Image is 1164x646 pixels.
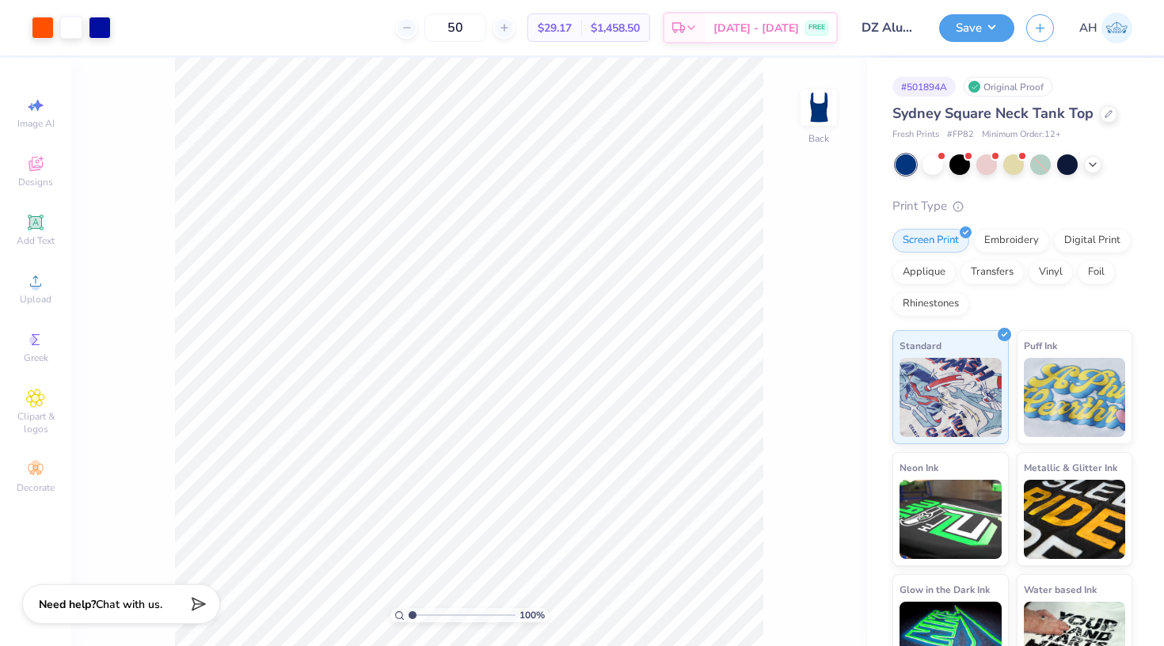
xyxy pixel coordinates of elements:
div: Print Type [892,197,1132,215]
div: Original Proof [964,77,1052,97]
img: Puff Ink [1024,358,1126,437]
span: Neon Ink [900,459,938,476]
span: Upload [20,293,51,306]
div: Rhinestones [892,292,969,316]
input: Untitled Design [850,12,927,44]
span: Add Text [17,234,55,247]
span: Decorate [17,481,55,494]
strong: Need help? [39,597,96,612]
div: Transfers [960,260,1024,284]
span: Greek [24,351,48,364]
span: Standard [900,337,941,354]
span: 100 % [519,608,545,622]
div: Vinyl [1029,260,1073,284]
span: Minimum Order: 12 + [982,128,1061,142]
img: Neon Ink [900,480,1002,559]
span: Metallic & Glitter Ink [1024,459,1117,476]
span: Chat with us. [96,597,162,612]
span: Image AI [17,117,55,130]
img: Back [803,92,835,123]
span: FREE [808,22,825,33]
a: AH [1079,13,1132,44]
div: Applique [892,260,956,284]
div: Screen Print [892,229,969,253]
span: [DATE] - [DATE] [713,20,799,36]
span: # FP82 [947,128,974,142]
div: Back [808,131,829,146]
span: AH [1079,19,1097,37]
span: Puff Ink [1024,337,1057,354]
span: Sydney Square Neck Tank Top [892,104,1094,123]
span: Designs [18,176,53,188]
div: Foil [1078,260,1115,284]
button: Save [939,14,1014,42]
input: – – [424,13,486,42]
img: Ashton Hubbard [1101,13,1132,44]
div: Embroidery [974,229,1049,253]
span: $29.17 [538,20,572,36]
span: Water based Ink [1024,581,1097,598]
span: Clipart & logos [8,410,63,435]
img: Metallic & Glitter Ink [1024,480,1126,559]
span: $1,458.50 [591,20,640,36]
img: Standard [900,358,1002,437]
span: Fresh Prints [892,128,939,142]
span: Glow in the Dark Ink [900,581,990,598]
div: Digital Print [1054,229,1131,253]
div: # 501894A [892,77,956,97]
